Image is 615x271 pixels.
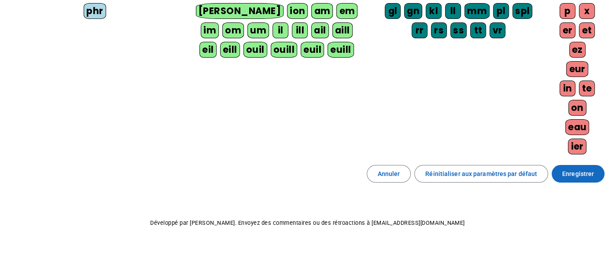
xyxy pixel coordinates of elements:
[568,100,586,116] div: on
[425,168,537,179] span: Réinitialiser aux paramètres par défaut
[579,81,595,96] div: te
[512,3,533,19] div: spl
[412,22,427,38] div: rr
[450,22,467,38] div: ss
[220,42,240,58] div: eill
[243,42,267,58] div: ouil
[560,3,575,19] div: p
[560,22,575,38] div: er
[470,22,486,38] div: tt
[404,3,422,19] div: gn
[336,3,357,19] div: em
[493,3,509,19] div: pl
[201,22,219,38] div: im
[273,22,288,38] div: il
[552,165,604,183] button: Enregistrer
[196,3,284,19] div: [PERSON_NAME]
[287,3,308,19] div: ion
[431,22,447,38] div: rs
[222,22,244,38] div: om
[579,3,595,19] div: x
[566,61,588,77] div: eur
[332,22,353,38] div: aill
[565,119,589,135] div: eau
[385,3,401,19] div: gl
[199,42,217,58] div: eil
[84,3,106,19] div: phr
[568,139,586,154] div: ier
[367,165,411,183] button: Annuler
[426,3,442,19] div: kl
[311,22,329,38] div: ail
[292,22,308,38] div: ill
[569,42,586,58] div: ez
[247,22,269,38] div: um
[328,42,354,58] div: euill
[579,22,595,38] div: et
[301,42,324,58] div: euil
[414,165,548,183] button: Réinitialiser aux paramètres par défaut
[311,3,333,19] div: am
[560,81,575,96] div: in
[7,218,608,228] p: Développé par [PERSON_NAME]. Envoyez des commentaires ou des rétroactions à [EMAIL_ADDRESS][DOMAI...
[378,168,400,179] span: Annuler
[490,22,505,38] div: vr
[562,168,594,179] span: Enregistrer
[271,42,297,58] div: ouill
[445,3,461,19] div: ll
[464,3,490,19] div: mm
